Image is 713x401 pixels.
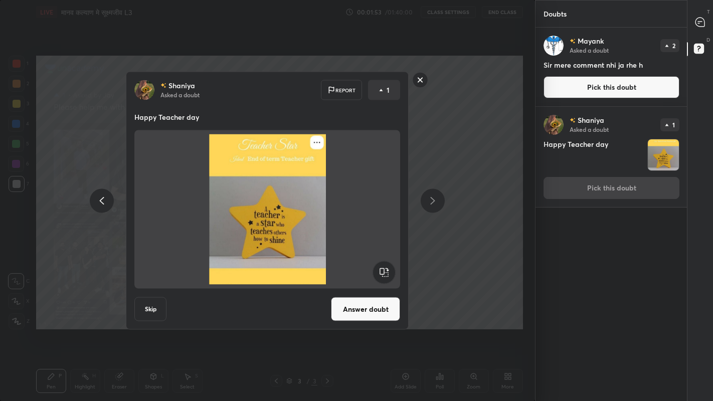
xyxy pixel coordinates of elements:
p: Asked a doubt [160,91,200,99]
p: D [706,36,710,44]
p: Shaniya [168,82,195,90]
p: T [707,8,710,16]
img: no-rating-badge.077c3623.svg [570,39,576,44]
div: Report [321,80,362,100]
p: Shaniya [578,116,604,124]
p: 2 [672,43,675,49]
h4: Happy Teacher day [544,139,643,171]
img: 29e7523a708b45dd92dbfd840cc51cf9.jpg [544,115,564,135]
p: 1 [387,85,390,95]
img: 29e7523a708b45dd92dbfd840cc51cf9.jpg [134,80,154,100]
p: Asked a doubt [570,46,609,54]
img: 4915a05a50924b5286aa6430941a7792.jpg [544,36,564,56]
p: Mayank [578,37,604,45]
img: no-rating-badge.077c3623.svg [160,83,166,88]
button: Pick this doubt [544,76,679,98]
div: grid [536,28,687,401]
img: 17570200106WVL8T.jpg [146,134,388,285]
p: 1 [672,122,675,128]
button: Skip [134,297,166,321]
button: Answer doubt [331,297,400,321]
h4: Sir mere comment nhi ja rhe h [544,60,679,70]
p: Doubts [536,1,575,27]
p: Asked a doubt [570,125,609,133]
img: 17570200106WVL8T.jpg [648,139,679,170]
p: Happy Teacher day [134,112,400,122]
img: no-rating-badge.077c3623.svg [570,118,576,123]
